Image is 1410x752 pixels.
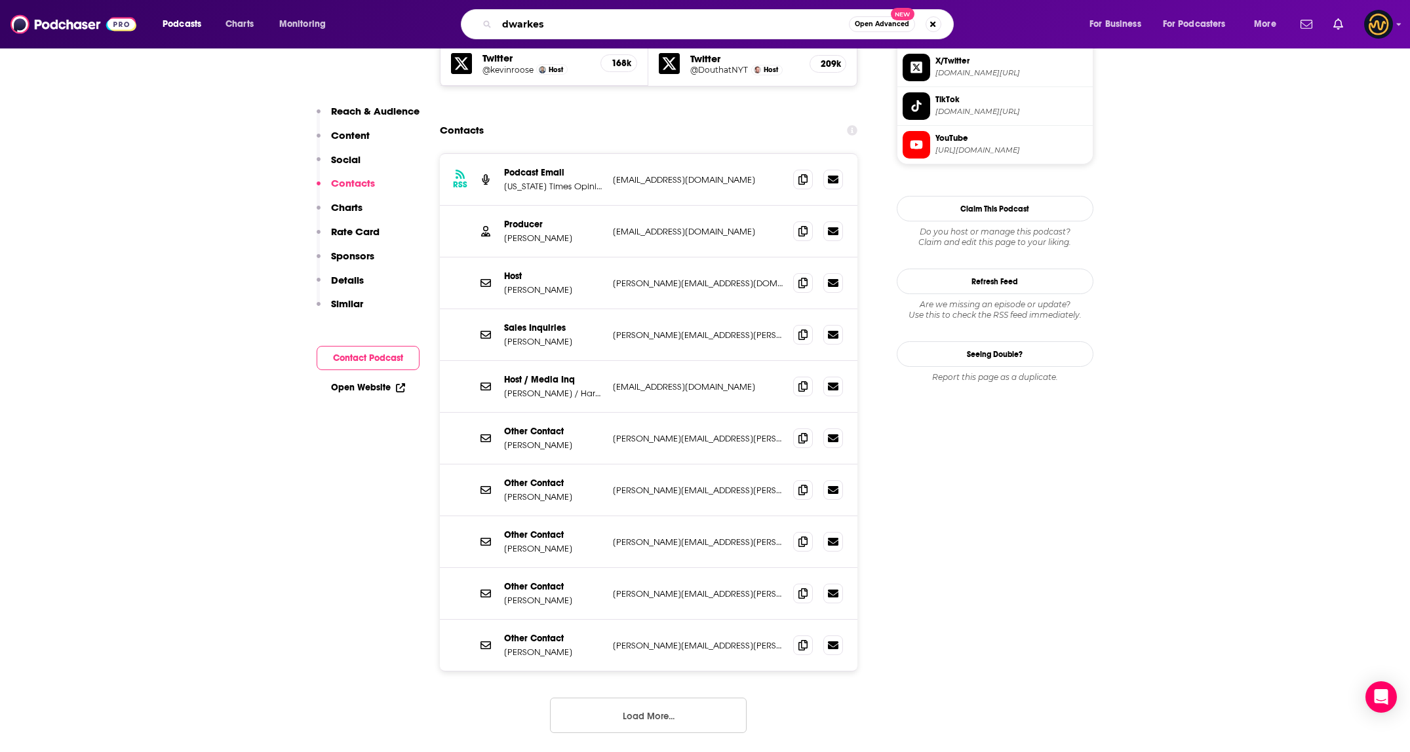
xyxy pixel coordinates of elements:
[473,9,966,39] div: Search podcasts, credits, & more...
[453,179,467,190] h3: RSS
[317,129,370,153] button: Content
[754,66,761,73] img: Ross Douthat
[1364,10,1393,39] img: User Profile
[613,174,783,185] p: [EMAIL_ADDRESS][DOMAIN_NAME]
[331,129,370,141] p: Content
[612,58,626,69] h5: 168k
[279,15,326,33] span: Monitoring
[10,12,136,37] img: Podchaser - Follow, Share and Rate Podcasts
[1154,14,1245,35] button: open menu
[935,94,1087,105] span: TikTok
[504,595,602,606] p: [PERSON_NAME]
[331,201,362,214] p: Charts
[1245,14,1293,35] button: open menu
[317,274,364,298] button: Details
[440,118,484,143] h2: Contacts
[613,588,783,599] p: [PERSON_NAME][EMAIL_ADDRESS][PERSON_NAME][DOMAIN_NAME]
[504,219,602,230] p: Producer
[317,177,375,201] button: Contacts
[317,201,362,225] button: Charts
[331,225,380,238] p: Rate Card
[1254,15,1276,33] span: More
[331,297,363,310] p: Similar
[482,65,534,75] a: @kevinroose
[317,153,361,178] button: Social
[1364,10,1393,39] span: Logged in as LowerStreet
[764,66,778,74] span: Host
[225,15,254,33] span: Charts
[897,341,1093,367] a: Seeing Double?
[504,647,602,658] p: [PERSON_NAME]
[482,52,591,64] h5: Twitter
[504,388,602,399] p: [PERSON_NAME] / Hard Fork
[331,177,375,189] p: Contacts
[903,131,1087,159] a: YouTube[URL][DOMAIN_NAME]
[317,346,420,370] button: Contact Podcast
[897,269,1093,294] button: Refresh Feed
[613,485,783,496] p: [PERSON_NAME][EMAIL_ADDRESS][PERSON_NAME][DOMAIN_NAME]
[935,132,1087,144] span: YouTube
[1295,13,1318,35] a: Show notifications dropdown
[613,640,783,651] p: [PERSON_NAME][EMAIL_ADDRESS][PERSON_NAME][DOMAIN_NAME]
[613,329,783,341] p: [PERSON_NAME][EMAIL_ADDRESS][PERSON_NAME][DOMAIN_NAME]
[855,21,909,28] span: Open Advanced
[1163,15,1226,33] span: For Podcasters
[821,58,835,69] h5: 209k
[504,284,602,295] p: [PERSON_NAME]
[504,336,602,347] p: [PERSON_NAME]
[217,14,262,35] a: Charts
[317,297,363,322] button: Similar
[539,66,546,73] img: Kevin Roose
[317,225,380,250] button: Rate Card
[504,374,602,385] p: Host / Media Inq
[613,226,783,237] p: [EMAIL_ADDRESS][DOMAIN_NAME]
[891,8,914,20] span: New
[504,478,602,489] p: Other Contact
[613,433,783,444] p: [PERSON_NAME][EMAIL_ADDRESS][PERSON_NAME][DOMAIN_NAME]
[497,14,849,35] input: Search podcasts, credits, & more...
[504,529,602,540] p: Other Contact
[504,440,602,451] p: [PERSON_NAME]
[504,167,602,178] p: Podcast Email
[504,633,602,644] p: Other Contact
[504,322,602,333] p: Sales Inquiries
[690,52,799,65] h5: Twitter
[504,271,602,282] p: Host
[935,145,1087,155] span: https://www.youtube.com/@nytimes
[504,543,602,554] p: [PERSON_NAME]
[504,491,602,502] p: [PERSON_NAME]
[153,14,218,35] button: open menu
[504,233,602,244] p: [PERSON_NAME]
[903,54,1087,81] a: X/Twitter[DOMAIN_NAME][URL]
[897,227,1093,237] span: Do you host or manage this podcast?
[1089,15,1141,33] span: For Business
[317,105,420,129] button: Reach & Audience
[1328,13,1348,35] a: Show notifications dropdown
[163,15,201,33] span: Podcasts
[504,426,602,437] p: Other Contact
[331,274,364,286] p: Details
[690,65,748,75] a: @DouthatNYT
[849,16,915,32] button: Open AdvancedNew
[897,196,1093,221] button: Claim This Podcast
[903,92,1087,120] a: TikTok[DOMAIN_NAME][URL]
[504,581,602,592] p: Other Contact
[331,250,374,262] p: Sponsors
[935,68,1087,78] span: twitter.com/kevinroose
[331,105,420,117] p: Reach & Audience
[331,153,361,166] p: Social
[613,536,783,548] p: [PERSON_NAME][EMAIL_ADDRESS][PERSON_NAME][DOMAIN_NAME]
[1364,10,1393,39] button: Show profile menu
[549,66,563,74] span: Host
[613,381,783,392] p: [EMAIL_ADDRESS][DOMAIN_NAME]
[897,372,1093,383] div: Report this page as a duplicate.
[270,14,343,35] button: open menu
[613,278,783,289] p: [PERSON_NAME][EMAIL_ADDRESS][DOMAIN_NAME]
[935,55,1087,67] span: X/Twitter
[1365,681,1397,713] div: Open Intercom Messenger
[550,698,747,733] button: Load More...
